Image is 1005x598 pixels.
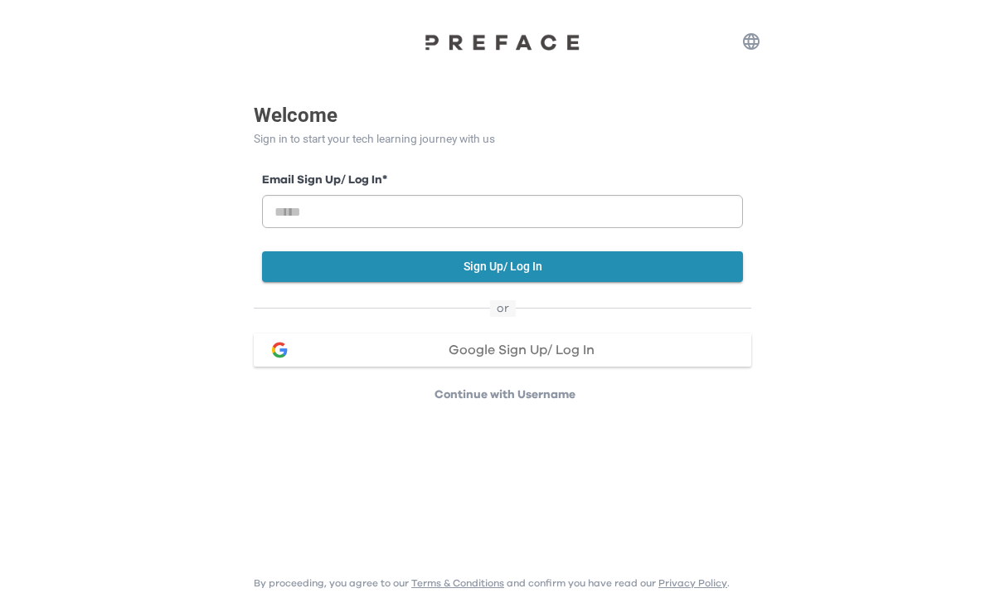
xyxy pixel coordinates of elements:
[254,576,730,590] p: By proceeding, you agree to our and confirm you have read our .
[411,578,504,588] a: Terms & Conditions
[259,387,751,403] p: Continue with Username
[420,33,585,51] img: Preface Logo
[254,130,751,148] p: Sign in to start your tech learning journey with us
[262,251,743,282] button: Sign Up/ Log In
[658,578,727,588] a: Privacy Policy
[254,333,751,367] button: google loginGoogle Sign Up/ Log In
[269,340,289,360] img: google login
[262,172,743,189] label: Email Sign Up/ Log In *
[490,300,516,317] span: or
[449,343,595,357] span: Google Sign Up/ Log In
[254,100,751,130] p: Welcome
